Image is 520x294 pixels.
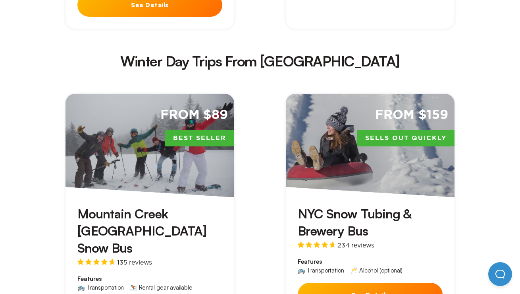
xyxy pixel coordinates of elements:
[165,130,234,147] span: Best Seller
[52,54,468,68] h2: Winter Day Trips From [GEOGRAPHIC_DATA]
[298,205,443,239] h3: NYC Snow Tubing & Brewery Bus
[337,242,374,248] span: 234 reviews
[375,107,448,124] span: From $159
[298,267,344,273] div: 🚌 Transportation
[160,107,228,124] span: From $89
[77,205,222,257] h3: Mountain Creek [GEOGRAPHIC_DATA] Snow Bus
[298,258,443,266] span: Features
[350,267,403,273] div: 🥂 Alcohol (optional)
[488,262,512,286] iframe: Help Scout Beacon - Open
[357,130,455,147] span: Sells Out Quickly
[77,284,123,290] div: 🚌 Transportation
[77,275,222,283] span: Features
[130,284,192,290] div: ⛷️ Rental gear available
[117,259,152,265] span: 135 reviews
